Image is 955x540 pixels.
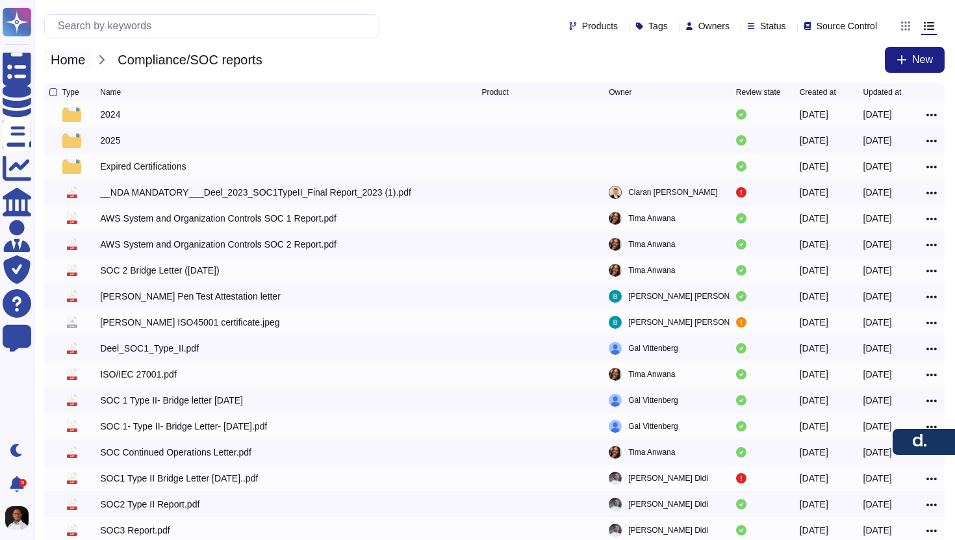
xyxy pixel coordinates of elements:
img: user [609,472,622,485]
div: [DATE] [800,368,828,381]
div: Deel_SOC1_Type_II.pdf [100,342,199,355]
input: Search by keywords [51,15,379,38]
span: [PERSON_NAME] Didi [628,472,708,485]
div: SOC2 Type II Report.pdf [100,498,199,511]
div: SOC Continued Operations Letter.pdf [100,446,251,459]
img: user [609,186,622,199]
img: user [5,506,29,530]
span: Tima Anwana [628,446,675,459]
div: [DATE] [863,238,892,251]
div: [DATE] [863,290,892,303]
div: [DATE] [800,186,828,199]
div: [DATE] [800,472,828,485]
div: [DATE] [800,108,828,121]
span: Status [760,21,786,31]
span: Tima Anwana [628,238,675,251]
div: [DATE] [800,290,828,303]
span: Updated at [863,88,902,96]
span: Name [100,88,121,96]
span: [PERSON_NAME] [PERSON_NAME] [628,290,759,303]
div: [DATE] [863,316,892,329]
div: [DATE] [800,238,828,251]
span: Tima Anwana [628,264,675,277]
img: user [609,290,622,303]
span: Products [582,21,618,31]
span: Product [481,88,508,96]
div: [DATE] [863,264,892,277]
div: SOC1 Type II Bridge Letter [DATE]..pdf [100,472,258,485]
span: Source Control [817,21,877,31]
div: [DATE] [863,446,892,459]
img: user [609,342,622,355]
span: Review state [736,88,781,96]
div: [DATE] [800,160,828,173]
span: Tags [648,21,668,31]
div: [PERSON_NAME] Pen Test Attestation letter [100,290,281,303]
div: AWS System and Organization Controls SOC 1 Report.pdf [100,212,337,225]
div: SOC3 Report.pdf [100,524,170,537]
div: [DATE] [800,212,828,225]
div: [DATE] [863,108,892,121]
div: [PERSON_NAME] ISO45001 certificate.jpeg [100,316,279,329]
div: [DATE] [863,420,892,433]
span: Owner [609,88,631,96]
span: Gal Vittenberg [628,342,678,355]
div: SOC 1- Type II- Bridge Letter- [DATE].pdf [100,420,267,433]
div: [DATE] [863,394,892,407]
div: SOC 1 Type II- Bridge letter [DATE] [100,394,243,407]
span: Ciaran [PERSON_NAME] [628,186,717,199]
span: Tima Anwana [628,212,675,225]
div: [DATE] [863,368,892,381]
div: [DATE] [863,186,892,199]
img: folder [62,159,81,174]
div: __NDA MANDATORY___Deel_2023_SOC1TypeII_Final Report_2023 (1).pdf [100,186,411,199]
button: user [3,504,38,532]
div: [DATE] [863,498,892,511]
img: user [609,212,622,225]
span: [PERSON_NAME] Didi [628,498,708,511]
div: ISO/IEC 27001.pdf [100,368,177,381]
div: Expired Certifications [100,160,186,173]
div: [DATE] [800,264,828,277]
div: [DATE] [863,342,892,355]
div: [DATE] [863,524,892,537]
div: 5 [19,479,27,487]
img: user [609,238,622,251]
span: [PERSON_NAME] Didi [628,524,708,537]
div: [DATE] [800,134,828,147]
img: user [609,446,622,459]
span: Created at [800,88,836,96]
div: [DATE] [800,446,828,459]
img: user [609,420,622,433]
span: New [912,55,933,65]
img: user [609,394,622,407]
span: Home [44,50,92,70]
span: Tima Anwana [628,368,675,381]
span: Owners [698,21,730,31]
span: Type [62,88,79,96]
div: SOC 2 Bridge Letter ([DATE]) [100,264,219,277]
span: Compliance/SOC reports [111,50,268,70]
img: user [609,498,622,511]
img: user [609,264,622,277]
img: user [609,316,622,329]
div: 2024 [100,108,120,121]
img: folder [62,133,81,148]
div: [DATE] [800,342,828,355]
div: [DATE] [863,212,892,225]
div: [DATE] [800,316,828,329]
div: [DATE] [800,524,828,537]
div: [DATE] [863,472,892,485]
img: folder [62,107,81,122]
img: user [609,368,622,381]
img: user [609,524,622,537]
div: [DATE] [800,420,828,433]
span: [PERSON_NAME] [PERSON_NAME] [628,316,759,329]
div: [DATE] [800,394,828,407]
button: New [885,47,945,73]
div: 2025 [100,134,120,147]
div: [DATE] [800,498,828,511]
span: Gal Vittenberg [628,394,678,407]
div: [DATE] [863,134,892,147]
div: [DATE] [863,160,892,173]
